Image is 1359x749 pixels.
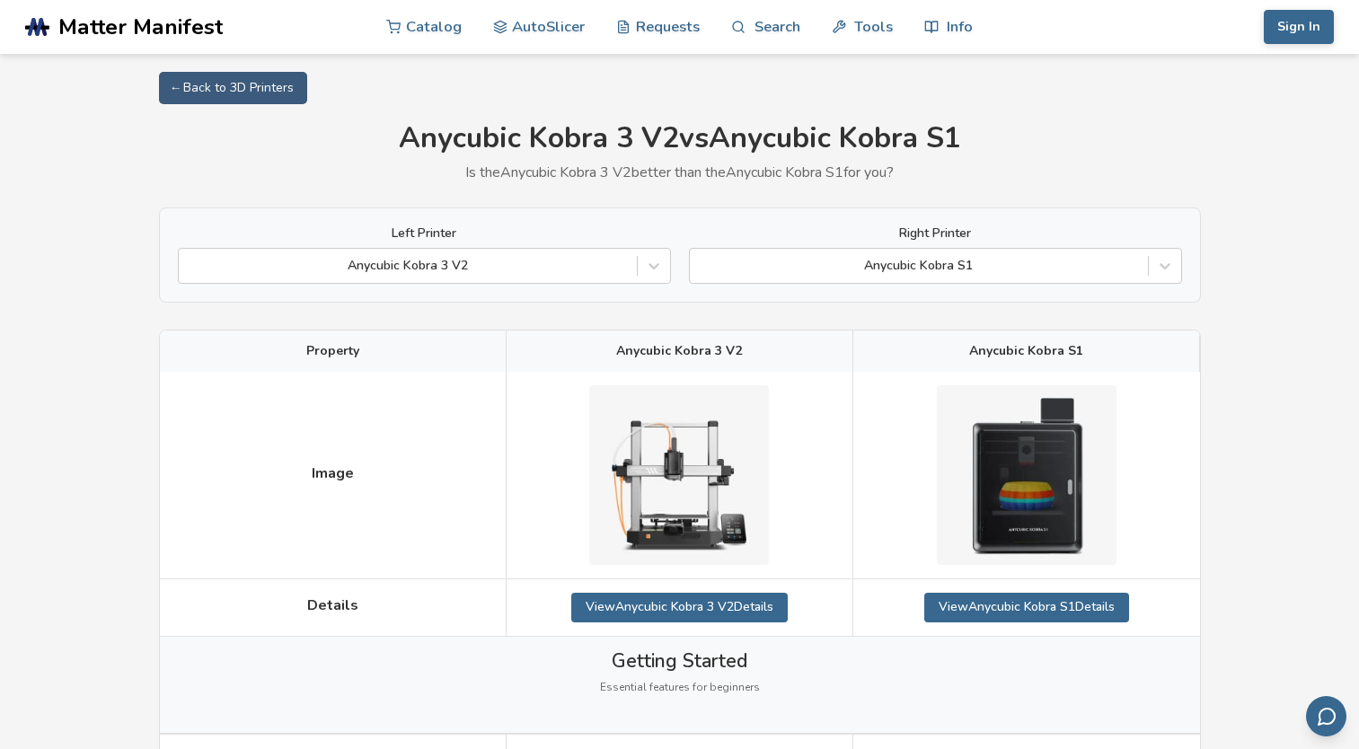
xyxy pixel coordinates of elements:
span: Anycubic Kobra 3 V2 [616,344,742,358]
span: Details [307,597,358,613]
a: ← Back to 3D Printers [159,72,307,104]
label: Right Printer [689,226,1182,241]
img: Anycubic Kobra S1 [937,385,1116,565]
input: Anycubic Kobra S1 [699,259,702,273]
span: Property [306,344,359,358]
button: Sign In [1264,10,1334,44]
h1: Anycubic Kobra 3 V2 vs Anycubic Kobra S1 [159,122,1201,155]
span: Essential features for beginners [600,682,760,694]
input: Anycubic Kobra 3 V2 [188,259,191,273]
label: Left Printer [178,226,671,241]
span: Getting Started [612,650,747,672]
span: Anycubic Kobra S1 [969,344,1083,358]
button: Send feedback via email [1306,696,1346,736]
p: Is the Anycubic Kobra 3 V2 better than the Anycubic Kobra S1 for you? [159,164,1201,181]
a: ViewAnycubic Kobra 3 V2Details [571,593,788,621]
span: Matter Manifest [58,14,223,40]
img: Anycubic Kobra 3 V2 [589,385,769,565]
span: Image [312,465,354,481]
a: ViewAnycubic Kobra S1Details [924,593,1129,621]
